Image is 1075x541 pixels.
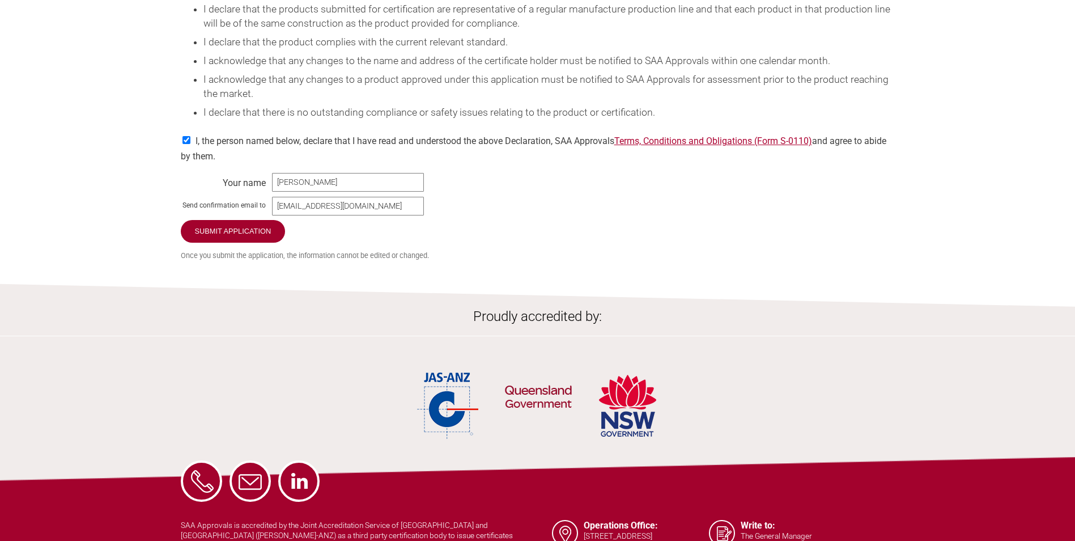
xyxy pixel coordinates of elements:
[181,129,895,162] div: I, the person named below, declare that I have read and understood the above Declaration, SAA App...
[181,251,895,260] small: Once you submit the application, the information cannot be edited or changed.
[203,105,895,120] li: I declare that there is no outstanding compliance or safety issues relating to the product or cer...
[504,356,572,441] img: QLD Government
[203,35,895,49] li: I declare that the product complies with the current relevant standard.
[584,520,709,531] h5: Operations Office:
[181,175,266,186] div: Your name
[203,2,895,31] li: I declare that the products submitted for certification are representative of a regular manufactu...
[278,460,320,502] a: LinkedIn - SAA Approvals
[181,198,266,210] div: Send confirmation email to
[181,460,222,502] a: Phone
[203,73,895,101] li: I acknowledge that any changes to a product approved under this application must be notified to S...
[614,136,812,146] a: Terms, Conditions and Obligations (Form S-0110)
[417,370,479,441] img: JAS-ANZ
[741,520,866,531] h5: Write to:
[230,460,271,502] a: Email
[203,54,895,68] li: I acknowledge that any changes to the name and address of the certificate holder must be notified...
[181,220,286,243] input: Submit Application
[597,370,658,441] img: NSW Government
